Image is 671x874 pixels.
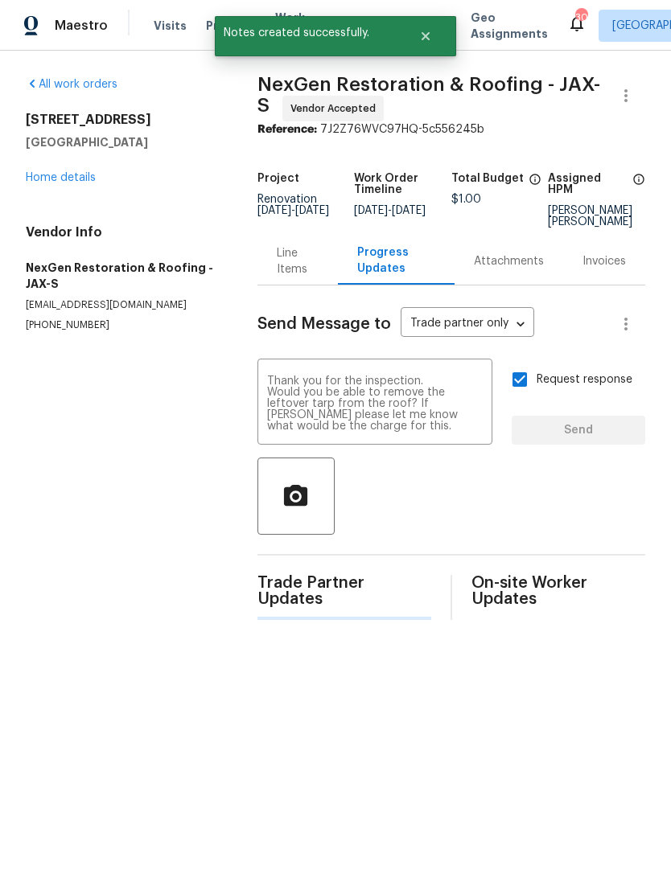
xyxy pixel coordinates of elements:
[257,75,600,115] span: NexGen Restoration & Roofing - JAX-S
[451,194,481,205] span: $1.00
[471,10,548,42] span: Geo Assignments
[26,298,219,312] p: [EMAIL_ADDRESS][DOMAIN_NAME]
[257,121,645,137] div: 7J2Z76WVC97HQ-5c556245b
[26,79,117,90] a: All work orders
[55,18,108,34] span: Maestro
[257,124,317,135] b: Reference:
[26,224,219,240] h4: Vendor Info
[451,173,524,184] h5: Total Budget
[267,375,483,432] textarea: Hello, Thank you for the inspection. Would you be able to remove the leftover tarp from the roof?...
[257,575,431,607] span: Trade Partner Updates
[26,134,219,150] h5: [GEOGRAPHIC_DATA]
[392,205,426,216] span: [DATE]
[471,575,645,607] span: On-site Worker Updates
[295,205,329,216] span: [DATE]
[26,318,219,332] p: [PHONE_NUMBER]
[257,316,391,332] span: Send Message to
[277,245,319,277] div: Line Items
[275,10,316,42] span: Work Orders
[357,244,435,277] div: Progress Updates
[26,260,219,292] h5: NexGen Restoration & Roofing - JAX-S
[206,18,256,34] span: Projects
[257,194,329,216] span: Renovation
[154,18,187,34] span: Visits
[548,205,645,228] div: [PERSON_NAME] [PERSON_NAME]
[354,173,451,195] h5: Work Order Timeline
[26,112,219,128] h2: [STREET_ADDRESS]
[290,101,382,117] span: Vendor Accepted
[632,173,645,205] span: The hpm assigned to this work order.
[582,253,626,269] div: Invoices
[354,205,388,216] span: [DATE]
[401,311,534,338] div: Trade partner only
[257,205,291,216] span: [DATE]
[575,10,587,26] div: 30
[529,173,541,194] span: The total cost of line items that have been proposed by Opendoor. This sum includes line items th...
[257,205,329,216] span: -
[215,16,399,50] span: Notes created successfully.
[257,173,299,184] h5: Project
[354,205,426,216] span: -
[474,253,544,269] div: Attachments
[537,371,632,388] span: Request response
[26,172,96,183] a: Home details
[399,20,452,52] button: Close
[548,173,628,195] h5: Assigned HPM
